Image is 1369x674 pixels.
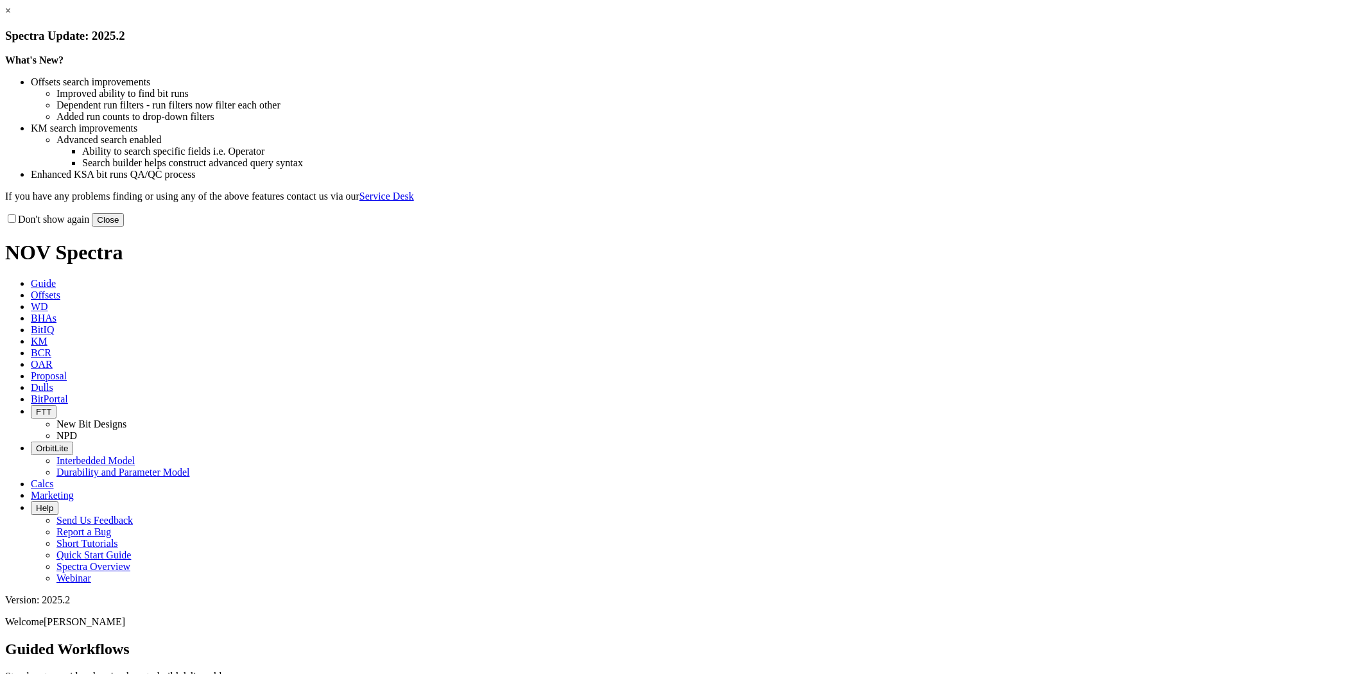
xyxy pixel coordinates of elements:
span: Offsets [31,289,60,300]
span: WD [31,301,48,312]
a: Service Desk [359,191,414,202]
li: Offsets search improvements [31,76,1364,88]
li: Enhanced KSA bit runs QA/QC process [31,169,1364,180]
span: [PERSON_NAME] [44,616,125,627]
h3: Spectra Update: 2025.2 [5,29,1364,43]
span: Calcs [31,478,54,489]
span: Proposal [31,370,67,381]
a: NPD [56,430,77,441]
a: Durability and Parameter Model [56,467,190,478]
label: Don't show again [5,214,89,225]
span: KM [31,336,47,347]
li: Advanced search enabled [56,134,1364,146]
span: FTT [36,407,51,417]
a: Report a Bug [56,526,111,537]
span: OrbitLite [36,444,68,453]
li: Dependent run filters - run filters now filter each other [56,99,1364,111]
a: Interbedded Model [56,455,135,466]
li: Added run counts to drop-down filters [56,111,1364,123]
button: Close [92,213,124,227]
a: Webinar [56,573,91,583]
li: Improved ability to find bit runs [56,88,1364,99]
a: × [5,5,11,16]
span: BitPortal [31,393,68,404]
a: Send Us Feedback [56,515,133,526]
a: Spectra Overview [56,561,130,572]
h1: NOV Spectra [5,241,1364,264]
span: BCR [31,347,51,358]
span: Help [36,503,53,513]
p: Welcome [5,616,1364,628]
a: Quick Start Guide [56,549,131,560]
p: If you have any problems finding or using any of the above features contact us via our [5,191,1364,202]
li: Ability to search specific fields i.e. Operator [82,146,1364,157]
span: Marketing [31,490,74,501]
span: BHAs [31,313,56,324]
a: New Bit Designs [56,419,126,429]
input: Don't show again [8,214,16,223]
h2: Guided Workflows [5,641,1364,658]
li: Search builder helps construct advanced query syntax [82,157,1364,169]
span: Dulls [31,382,53,393]
strong: What's New? [5,55,64,65]
div: Version: 2025.2 [5,594,1364,606]
span: BitIQ [31,324,54,335]
span: OAR [31,359,53,370]
a: Short Tutorials [56,538,118,549]
li: KM search improvements [31,123,1364,134]
span: Guide [31,278,56,289]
